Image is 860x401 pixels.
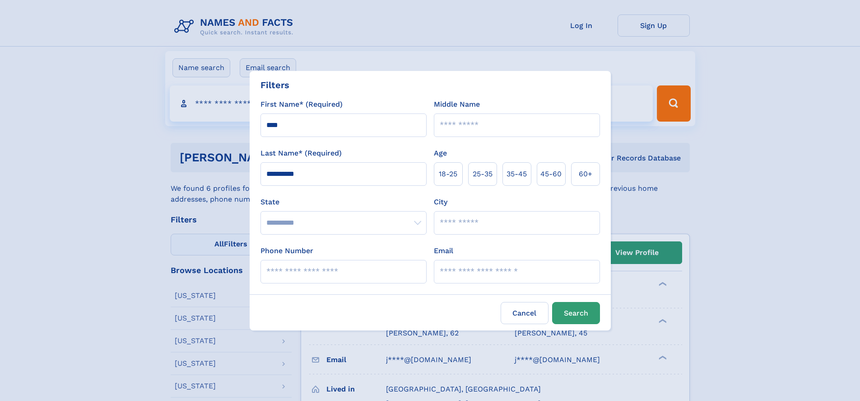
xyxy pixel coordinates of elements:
[260,197,427,208] label: State
[434,245,453,256] label: Email
[260,78,289,92] div: Filters
[473,169,493,179] span: 25‑35
[260,148,342,159] label: Last Name* (Required)
[501,302,549,324] label: Cancel
[579,169,592,179] span: 60+
[507,169,527,179] span: 35‑45
[260,245,313,256] label: Phone Number
[552,302,600,324] button: Search
[434,99,480,110] label: Middle Name
[434,197,447,208] label: City
[439,169,457,179] span: 18‑25
[260,99,343,110] label: First Name* (Required)
[434,148,447,159] label: Age
[540,169,562,179] span: 45‑60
